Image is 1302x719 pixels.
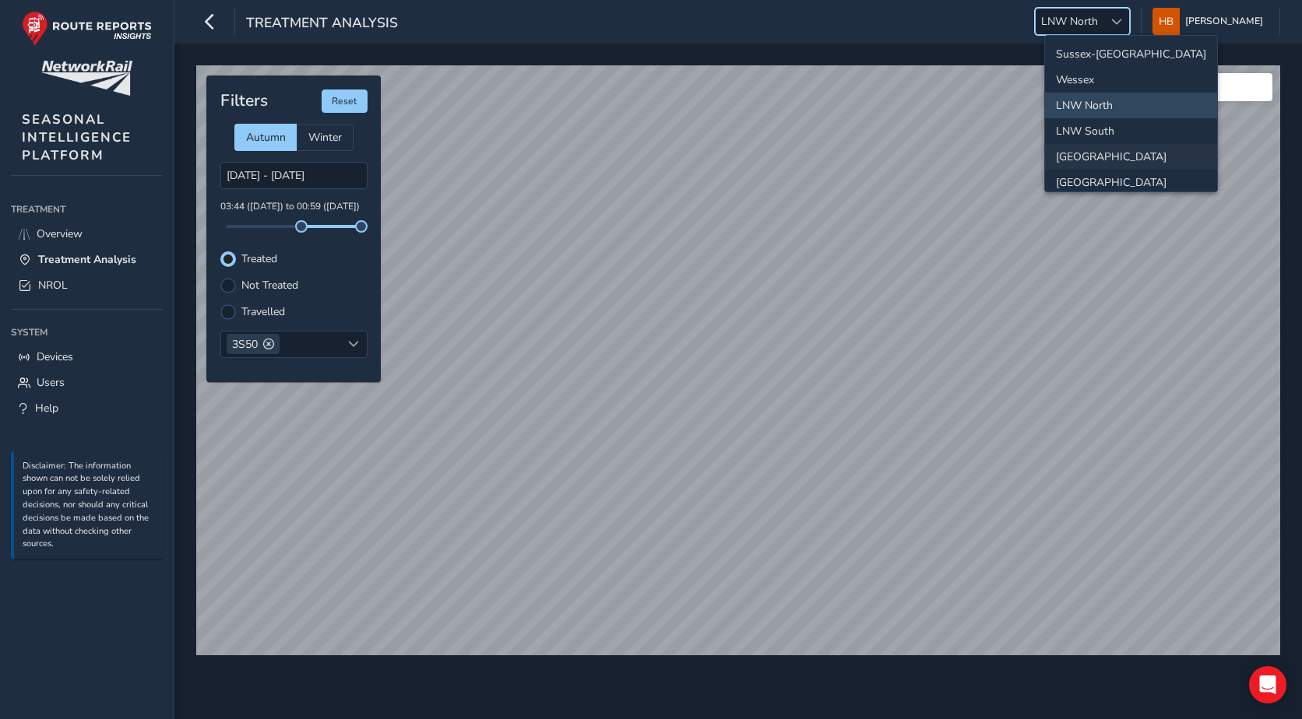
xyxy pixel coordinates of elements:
label: Travelled [241,307,285,317]
label: Not Treated [241,280,298,291]
img: rr logo [22,11,152,46]
button: Reset [322,89,368,113]
span: Overview [37,226,83,241]
span: Winter [308,130,342,145]
p: Disclaimer: The information shown can not be solely relied upon for any safety-related decisions,... [23,460,155,552]
span: SEASONAL INTELLIGENCE PLATFORM [22,110,132,164]
div: System [11,321,163,344]
span: Help [35,401,58,416]
a: Users [11,370,163,395]
span: 3S50 [232,337,258,352]
div: Winter [297,124,354,151]
span: Users [37,375,65,390]
span: [PERSON_NAME] [1185,8,1263,35]
a: Help [11,395,163,421]
li: Wessex [1045,67,1217,93]
span: Treatment Analysis [246,13,398,35]
button: [PERSON_NAME] [1152,8,1269,35]
span: Devices [37,349,73,364]
div: Open Intercom Messenger [1249,666,1286,703]
li: LNW South [1045,118,1217,144]
li: Wales [1045,170,1217,195]
label: Treated [241,254,277,265]
li: Sussex-Kent [1045,41,1217,67]
a: NROL [11,272,163,298]
div: Treatment [11,198,163,221]
canvas: Map [196,65,1280,655]
span: Treatment Analysis [38,252,136,267]
p: 03:44 ([DATE]) to 00:59 ([DATE]) [220,200,368,214]
img: customer logo [41,61,132,96]
img: diamond-layout [1152,8,1180,35]
span: Autumn [246,130,286,145]
li: North and East [1045,144,1217,170]
a: Treatment Analysis [11,247,163,272]
li: LNW North [1045,93,1217,118]
a: Devices [11,344,163,370]
div: Autumn [234,124,297,151]
span: NROL [38,278,68,293]
span: LNW North [1036,9,1103,34]
h4: Filters [220,91,268,110]
a: Overview [11,221,163,247]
